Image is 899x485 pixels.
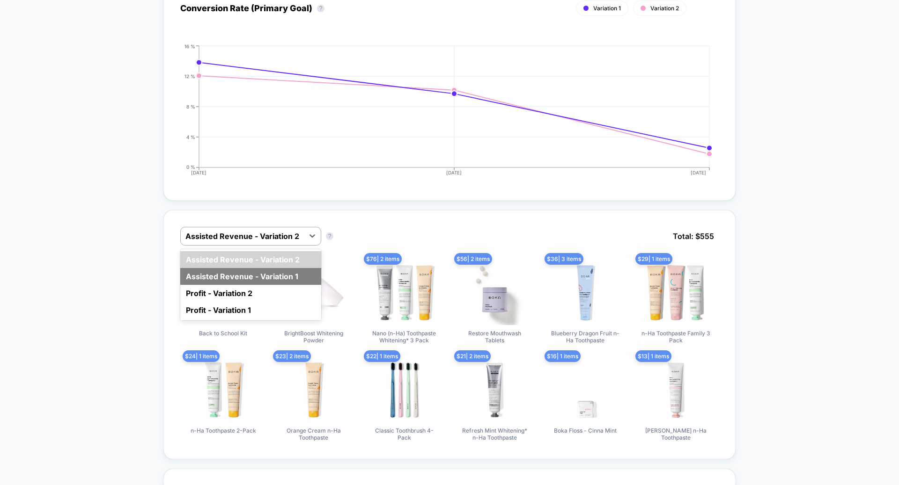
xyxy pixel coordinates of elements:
[635,253,672,265] span: $ 29 | 1 items
[281,357,346,422] img: Orange Cream n-Ha Toothpaste
[183,350,220,362] span: $ 24 | 1 items
[180,302,321,319] div: Profit - Variation 1
[553,357,618,422] img: Boka Floss - Cinna Mint
[553,260,618,325] img: Blueberry Dragon Fruit n-Ha Toothpaste
[317,5,324,12] button: ?
[364,253,402,265] span: $ 76 | 2 items
[550,330,620,345] span: Blueberry Dragon Fruit n-Ha Toothpaste
[554,427,617,442] span: Boka Floss - Cinna Mint
[462,260,528,325] img: Restore Mouthwash Tablets
[641,427,711,442] span: [PERSON_NAME] n-Ha Toothpaste
[462,357,528,422] img: Refresh Mint Whitening* n-Ha Toothpaste
[180,268,321,285] div: Assisted Revenue - Variation 1
[454,253,492,265] span: $ 56 | 2 items
[447,170,462,175] tspan: [DATE]
[186,164,195,170] tspan: 0 %
[369,330,439,345] span: Nano (n-Ha) Toothpaste Whitening* 3 Pack
[371,357,437,422] img: Classic Toothbrush 4-Pack
[191,427,256,442] span: n-Ha Toothpaste 2-Pack
[371,260,437,325] img: Nano (n-Ha) Toothpaste Whitening* 3 Pack
[184,43,195,49] tspan: 16 %
[364,350,400,362] span: $ 22 | 1 items
[643,357,708,422] img: Coco Ginger n-Ha Toothpaste
[460,427,530,442] span: Refresh Mint Whitening* n-Ha Toothpaste
[326,232,333,240] button: ?
[186,103,195,109] tspan: 8 %
[593,5,621,12] span: Variation 1
[279,427,349,442] span: Orange Cream n-Ha Toothpaste
[545,253,583,265] span: $ 36 | 3 items
[279,330,349,345] span: BrightBoost Whitening Powder
[545,350,581,362] span: $ 16 | 1 items
[184,73,195,79] tspan: 12 %
[180,251,321,268] div: Assisted Revenue - Variation 2
[643,260,708,325] img: n-Ha Toothpaste Family 3 Pack
[191,170,206,175] tspan: [DATE]
[199,330,247,345] span: Back to School Kit
[186,134,195,139] tspan: 4 %
[635,350,671,362] span: $ 13 | 1 items
[171,43,709,184] div: CONVERSION_RATE
[668,227,719,246] span: Total: $ 555
[273,350,311,362] span: $ 23 | 2 items
[180,285,321,302] div: Profit - Variation 2
[369,427,439,442] span: Classic Toothbrush 4-Pack
[650,5,679,12] span: Variation 2
[454,350,491,362] span: $ 21 | 2 items
[641,330,711,345] span: n-Ha Toothpaste Family 3 Pack
[191,357,256,422] img: n-Ha Toothpaste 2-Pack
[460,330,530,345] span: Restore Mouthwash Tablets
[691,170,706,175] tspan: [DATE]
